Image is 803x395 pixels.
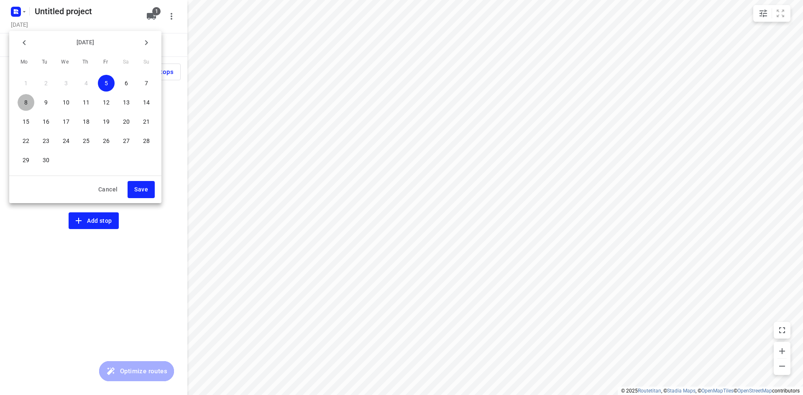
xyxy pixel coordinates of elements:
p: 28 [143,137,150,145]
p: 22 [23,137,29,145]
span: Fr [98,58,113,66]
button: 29 [18,152,34,168]
p: [DATE] [33,38,138,47]
p: 16 [43,117,49,126]
button: 20 [118,113,135,130]
p: 1 [24,79,28,87]
button: 6 [118,75,135,92]
span: Th [78,58,93,66]
p: 23 [43,137,49,145]
p: 10 [63,98,69,107]
button: 16 [38,113,54,130]
button: 5 [98,75,115,92]
button: 10 [58,94,74,111]
p: 17 [63,117,69,126]
button: 7 [138,75,155,92]
p: 4 [84,79,88,87]
p: 8 [24,98,28,107]
button: 22 [18,133,34,149]
button: 24 [58,133,74,149]
button: 17 [58,113,74,130]
button: 14 [138,94,155,111]
button: 2 [38,75,54,92]
p: 26 [103,137,110,145]
button: 13 [118,94,135,111]
p: 3 [64,79,68,87]
span: Cancel [98,184,118,195]
button: 8 [18,94,34,111]
p: 30 [43,156,49,164]
p: 6 [125,79,128,87]
button: Cancel [92,181,124,198]
button: 11 [78,94,95,111]
button: 28 [138,133,155,149]
p: 20 [123,117,130,126]
button: 27 [118,133,135,149]
p: 18 [83,117,90,126]
button: 26 [98,133,115,149]
p: 5 [105,79,108,87]
p: 13 [123,98,130,107]
p: 9 [44,98,48,107]
span: Mo [17,58,32,66]
span: Tu [37,58,52,66]
button: 18 [78,113,95,130]
p: 19 [103,117,110,126]
span: Sa [118,58,133,66]
p: 7 [145,79,148,87]
button: 12 [98,94,115,111]
button: 3 [58,75,74,92]
button: 30 [38,152,54,168]
p: 11 [83,98,90,107]
button: 15 [18,113,34,130]
button: 23 [38,133,54,149]
p: 21 [143,117,150,126]
span: We [57,58,72,66]
button: 9 [38,94,54,111]
span: Save [134,184,148,195]
p: 14 [143,98,150,107]
button: 4 [78,75,95,92]
p: 2 [44,79,48,87]
p: 25 [83,137,90,145]
button: 19 [98,113,115,130]
p: 27 [123,137,130,145]
p: 12 [103,98,110,107]
p: 24 [63,137,69,145]
button: Save [128,181,155,198]
button: 1 [18,75,34,92]
button: 21 [138,113,155,130]
p: 15 [23,117,29,126]
span: Su [139,58,154,66]
p: 29 [23,156,29,164]
button: 25 [78,133,95,149]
